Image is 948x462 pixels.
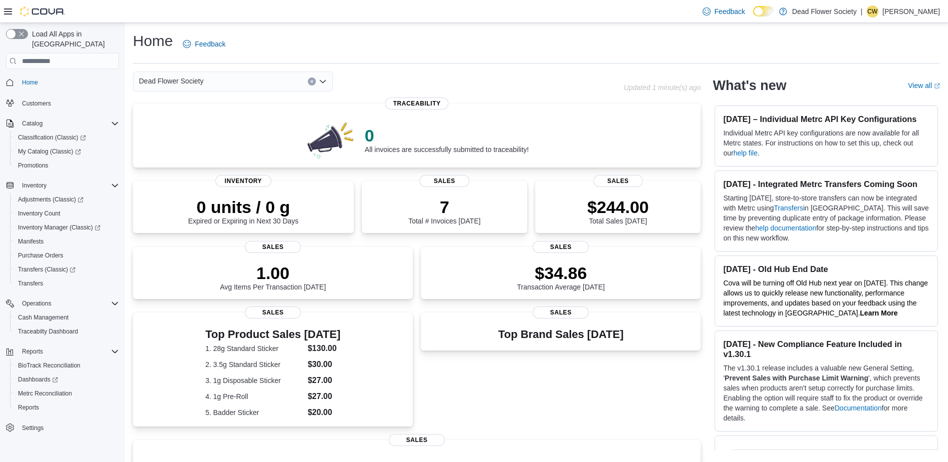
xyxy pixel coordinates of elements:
[18,223,100,231] span: Inventory Manager (Classic)
[10,248,123,262] button: Purchase Orders
[860,309,898,317] a: Learn More
[14,159,52,171] a: Promotions
[18,279,43,287] span: Transfers
[14,373,62,385] a: Dashboards
[408,197,480,217] p: 7
[533,306,589,318] span: Sales
[305,119,357,159] img: 0
[14,145,119,157] span: My Catalog (Classic)
[18,195,83,203] span: Adjustments (Classic)
[319,77,327,85] button: Open list of options
[308,77,316,85] button: Clear input
[723,114,930,124] h3: [DATE] – Individual Metrc API Key Configurations
[10,220,123,234] a: Inventory Manager (Classic)
[18,403,39,411] span: Reports
[14,131,119,143] span: Classification (Classic)
[10,310,123,324] button: Cash Management
[14,193,87,205] a: Adjustments (Classic)
[18,313,68,321] span: Cash Management
[18,97,55,109] a: Customers
[188,197,298,225] div: Expired or Expiring in Next 30 Days
[723,264,930,274] h3: [DATE] - Old Hub End Date
[624,83,701,91] p: Updated 1 minute(s) ago
[18,133,86,141] span: Classification (Classic)
[18,297,119,309] span: Operations
[18,251,63,259] span: Purchase Orders
[734,149,758,157] a: help file
[14,207,119,219] span: Inventory Count
[18,327,78,335] span: Traceabilty Dashboard
[308,342,341,354] dd: $130.00
[22,99,51,107] span: Customers
[205,343,304,353] dt: 1. 28g Standard Sticker
[10,400,123,414] button: Reports
[587,197,649,225] div: Total Sales [DATE]
[18,265,75,273] span: Transfers (Classic)
[18,421,119,434] span: Settings
[14,311,119,323] span: Cash Management
[18,76,119,88] span: Home
[18,345,119,357] span: Reports
[205,391,304,401] dt: 4. 1g Pre-Roll
[18,422,47,434] a: Settings
[934,83,940,89] svg: External link
[774,204,804,212] a: Transfers
[205,375,304,385] dt: 3. 1g Disposable Sticker
[18,179,50,191] button: Inventory
[14,263,119,275] span: Transfers (Classic)
[883,5,940,17] p: [PERSON_NAME]
[2,75,123,89] button: Home
[22,181,46,189] span: Inventory
[14,325,119,337] span: Traceabilty Dashboard
[755,224,816,232] a: help documentation
[868,5,878,17] span: CW
[18,117,119,129] span: Catalog
[10,262,123,276] a: Transfers (Classic)
[18,237,43,245] span: Manifests
[713,77,786,93] h2: What's new
[723,128,930,158] p: Individual Metrc API key configurations are now available for all Metrc states. For instructions ...
[365,125,529,145] p: 0
[308,374,341,386] dd: $27.00
[2,296,123,310] button: Operations
[22,119,42,127] span: Catalog
[867,5,879,17] div: Charles Wampler
[22,347,43,355] span: Reports
[215,175,271,187] span: Inventory
[10,276,123,290] button: Transfers
[861,5,863,17] p: |
[908,81,940,89] a: View allExternal link
[14,387,119,399] span: Metrc Reconciliation
[18,389,72,397] span: Metrc Reconciliation
[14,159,119,171] span: Promotions
[10,144,123,158] a: My Catalog (Classic)
[6,71,119,461] nav: Complex example
[2,420,123,435] button: Settings
[2,344,123,358] button: Reports
[18,147,81,155] span: My Catalog (Classic)
[587,197,649,217] p: $244.00
[18,361,80,369] span: BioTrack Reconciliation
[2,95,123,110] button: Customers
[139,75,203,87] span: Dead Flower Society
[10,372,123,386] a: Dashboards
[18,179,119,191] span: Inventory
[18,345,47,357] button: Reports
[10,206,123,220] button: Inventory Count
[14,401,119,413] span: Reports
[365,125,529,153] div: All invoices are successfully submitted to traceability!
[723,339,930,359] h3: [DATE] - New Compliance Feature Included in v1.30.1
[220,263,326,291] div: Avg Items Per Transaction [DATE]
[420,175,469,187] span: Sales
[385,97,449,109] span: Traceability
[18,297,55,309] button: Operations
[715,6,745,16] span: Feedback
[14,263,79,275] a: Transfers (Classic)
[14,387,76,399] a: Metrc Reconciliation
[389,434,445,446] span: Sales
[723,363,930,423] p: The v1.30.1 release includes a valuable new General Setting, ' ', which prevents sales when produ...
[14,359,84,371] a: BioTrack Reconciliation
[2,178,123,192] button: Inventory
[14,221,119,233] span: Inventory Manager (Classic)
[723,193,930,243] p: Starting [DATE], store-to-store transfers can now be integrated with Metrc using in [GEOGRAPHIC_D...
